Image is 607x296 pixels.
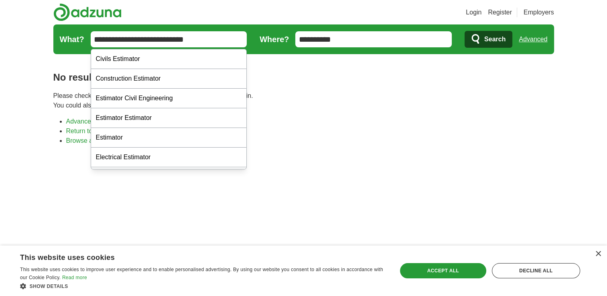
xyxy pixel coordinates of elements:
span: Show details [30,284,68,289]
label: Where? [260,33,289,45]
img: Adzuna logo [53,3,122,21]
button: Search [465,31,512,48]
h1: No results found [53,70,554,85]
a: Employers [524,8,554,17]
div: This website uses cookies [20,250,366,262]
div: Decline all [492,263,580,278]
a: Return to the home page and start again [66,128,181,134]
a: Browse all live results across the [GEOGRAPHIC_DATA] [66,137,228,144]
div: Junior Estimator [91,167,247,187]
span: Search [484,31,505,47]
div: Show details [20,282,386,290]
a: Login [466,8,481,17]
div: Accept all [400,263,486,278]
a: Read more, opens a new window [62,275,87,280]
div: Close [595,251,601,257]
span: This website uses cookies to improve user experience and to enable personalised advertising. By u... [20,267,383,280]
label: What? [60,33,84,45]
a: Advanced search [66,118,116,125]
a: Register [488,8,512,17]
p: Please check your spelling or enter another search term and try again. You could also try one of ... [53,91,554,110]
a: Advanced [519,31,547,47]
